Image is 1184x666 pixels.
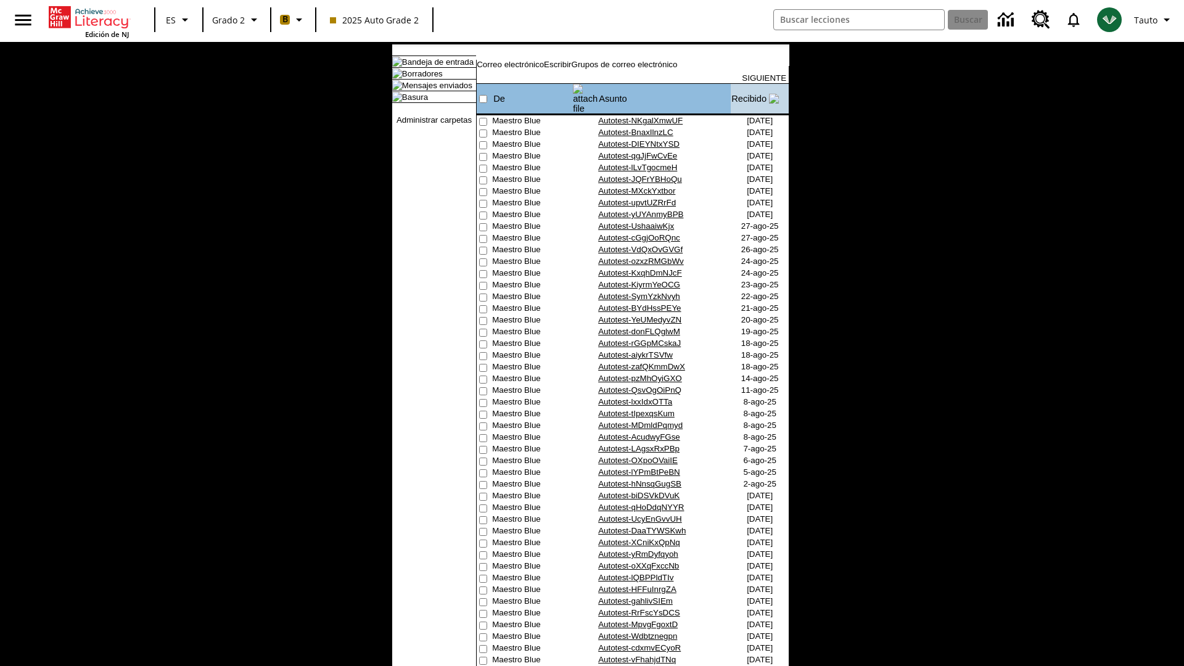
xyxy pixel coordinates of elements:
nobr: [DATE] [747,514,773,524]
nobr: 6-ago-25 [743,456,776,465]
nobr: [DATE] [747,526,773,535]
span: ES [166,14,176,27]
a: Autotest-vFhahjdTNq [598,655,676,664]
a: Autotest-yRmDyfqyoh [598,549,678,559]
a: Bandeja de entrada [402,57,474,67]
td: Maestro Blue [492,561,572,573]
img: folder_icon.gif [392,68,402,78]
a: Autotest-KxqhDmNJcF [598,268,682,277]
nobr: 27-ago-25 [741,221,779,231]
nobr: 24-ago-25 [741,268,779,277]
img: arrow_down.gif [769,94,779,104]
td: Maestro Blue [492,362,572,374]
a: Autotest-HFFuInrgZA [598,585,676,594]
a: Autotest-hNnsqGugSB [598,479,681,488]
a: Autotest-MpvgFgoxtD [598,620,678,629]
a: Autotest-UcyEnGvvUH [598,514,682,524]
td: Maestro Blue [492,456,572,467]
a: Correo electrónico [477,60,544,69]
nobr: [DATE] [747,549,773,559]
td: Maestro Blue [492,643,572,655]
a: Autotest-DaaTYWSKwh [598,526,686,535]
a: Notificaciones [1058,4,1090,36]
a: Autotest-gahlivSIEm [598,596,673,606]
td: Maestro Blue [492,385,572,397]
a: Autotest-BnaxIlnzLC [598,128,673,137]
img: attach file [573,84,598,113]
td: Maestro Blue [492,620,572,631]
a: Autotest-oXXqFxccNb [598,561,679,570]
a: Autotest-DIEYNtxYSD [598,139,680,149]
td: Maestro Blue [492,467,572,479]
td: Maestro Blue [492,315,572,327]
td: Maestro Blue [492,549,572,561]
a: Autotest-Wdbtznegpn [598,631,677,641]
td: Maestro Blue [492,409,572,421]
button: Perfil/Configuración [1129,9,1179,31]
nobr: 5-ago-25 [743,467,776,477]
nobr: 2-ago-25 [743,479,776,488]
a: Centro de recursos, Se abrirá en una pestaña nueva. [1024,3,1058,36]
span: Grado 2 [212,14,245,27]
a: Autotest-QsvOgOiPnQ [598,385,681,395]
a: Grupos de correo electrónico [572,60,678,69]
a: Autotest-KiyrmYeOCG [598,280,680,289]
td: Maestro Blue [492,163,572,175]
nobr: [DATE] [747,655,773,664]
a: Autotest-zafQKmmDwX [598,362,685,371]
span: Tauto [1134,14,1157,27]
button: Escoja un nuevo avatar [1090,4,1129,36]
a: Autotest-qgJjFwCvEe [598,151,677,160]
td: Maestro Blue [492,139,572,151]
td: Maestro Blue [492,233,572,245]
td: Maestro Blue [492,128,572,139]
a: Escribir [544,60,571,69]
td: Maestro Blue [492,327,572,339]
button: Lenguaje: ES, Selecciona un idioma [159,9,199,31]
span: 2025 Auto Grade 2 [330,14,419,27]
a: SIGUIENTE [742,73,786,83]
td: Maestro Blue [492,186,572,198]
a: Autotest-rGGpMCskaJ [598,339,681,348]
nobr: [DATE] [747,491,773,500]
a: Autotest-cGgjOoRQnc [598,233,680,242]
input: Buscar campo [774,10,944,30]
img: folder_icon_pick.gif [392,92,402,102]
td: Maestro Blue [492,503,572,514]
nobr: 20-ago-25 [741,315,779,324]
nobr: [DATE] [747,210,773,219]
nobr: 27-ago-25 [741,233,779,242]
a: Basura [402,92,428,102]
td: Maestro Blue [492,514,572,526]
td: Maestro Blue [492,479,572,491]
td: Maestro Blue [492,491,572,503]
td: Maestro Blue [492,374,572,385]
nobr: 18-ago-25 [741,350,779,360]
td: Maestro Blue [492,596,572,608]
a: Autotest-MXckYxtbor [598,186,675,195]
a: Autotest-BYdHssPEYe [598,303,681,313]
td: Maestro Blue [492,444,572,456]
nobr: 18-ago-25 [741,339,779,348]
nobr: [DATE] [747,175,773,184]
nobr: 22-ago-25 [741,292,779,301]
a: Autotest-AcudwyFGse [598,432,680,442]
a: Autotest-XCniKxQpNq [598,538,680,547]
a: Autotest-upvtUZRrFd [598,198,676,207]
nobr: [DATE] [747,596,773,606]
td: Maestro Blue [492,268,572,280]
nobr: 21-ago-25 [741,303,779,313]
nobr: 11-ago-25 [741,385,779,395]
nobr: 7-ago-25 [743,444,776,453]
nobr: [DATE] [747,163,773,172]
td: Maestro Blue [492,421,572,432]
div: Portada [49,4,129,39]
nobr: [DATE] [747,573,773,582]
td: Maestro Blue [492,151,572,163]
td: Maestro Blue [492,350,572,362]
a: Autotest-YeUMedyvZN [598,315,681,324]
nobr: 26-ago-25 [741,245,779,254]
a: Autotest-RrFscYsDCS [598,608,680,617]
nobr: 18-ago-25 [741,362,779,371]
td: Maestro Blue [492,573,572,585]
